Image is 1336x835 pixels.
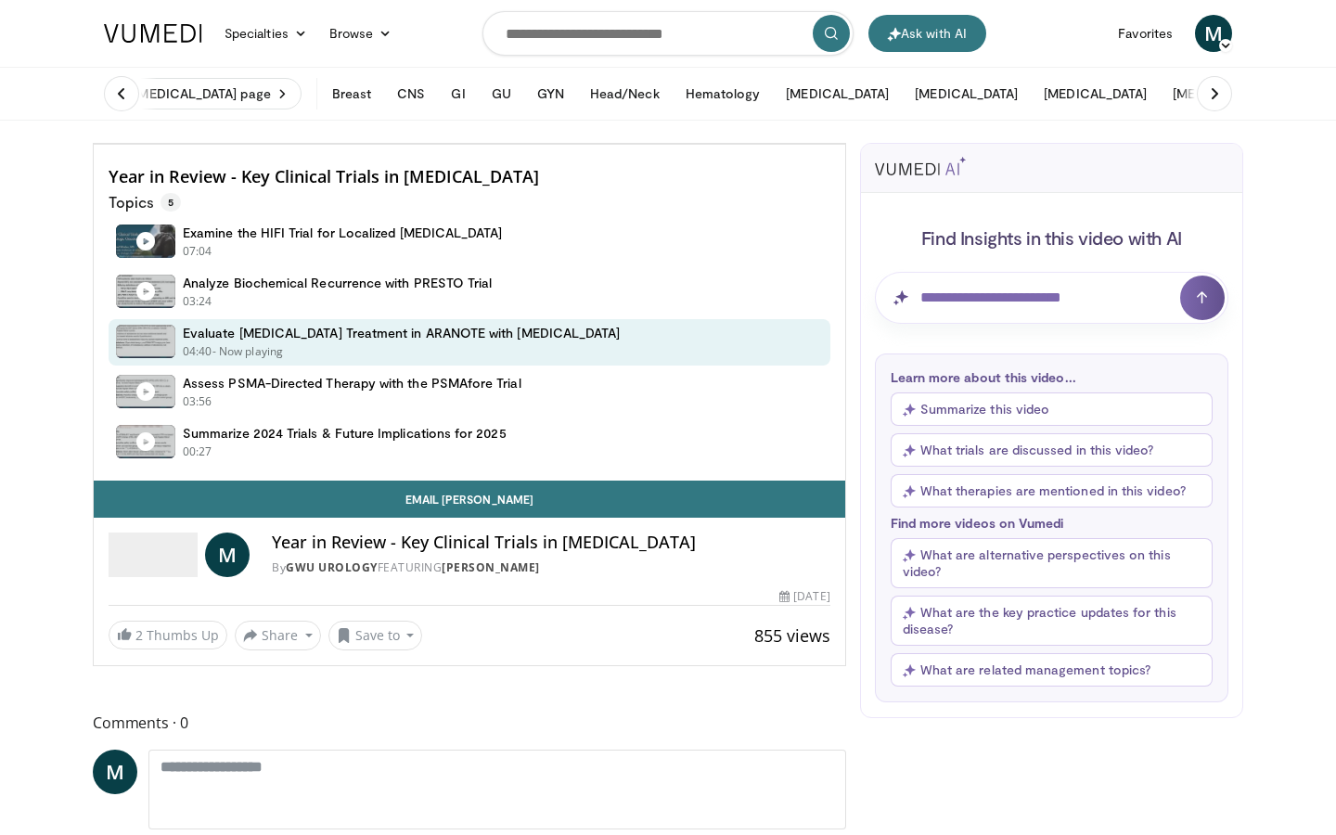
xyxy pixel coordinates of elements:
button: [MEDICAL_DATA] [904,75,1029,112]
button: What are the key practice updates for this disease? [891,596,1213,646]
p: 00:27 [183,443,212,460]
span: Comments 0 [93,711,846,735]
p: 04:40 [183,343,212,360]
h4: Year in Review - Key Clinical Trials in [MEDICAL_DATA] [272,533,830,553]
button: CNS [386,75,436,112]
a: M [205,533,250,577]
div: By FEATURING [272,559,830,576]
h4: Find Insights in this video with AI [875,225,1228,250]
button: Hematology [674,75,772,112]
button: What therapies are mentioned in this video? [891,474,1213,507]
input: Question for AI [875,272,1228,324]
h4: Examine the HIFI Trial for Localized [MEDICAL_DATA] [183,225,503,241]
p: Learn more about this video... [891,369,1213,385]
img: GWU Urology [109,533,198,577]
a: Favorites [1107,15,1184,52]
a: Email [PERSON_NAME] [94,481,845,518]
button: Ask with AI [868,15,986,52]
a: Visit [MEDICAL_DATA] page [93,78,302,109]
button: [MEDICAL_DATA] [1162,75,1287,112]
h4: Year in Review - Key Clinical Trials in [MEDICAL_DATA] [109,167,830,187]
button: Breast [321,75,382,112]
a: Browse [318,15,404,52]
span: 5 [161,193,181,212]
h4: Evaluate [MEDICAL_DATA] Treatment in ARANOTE with [MEDICAL_DATA] [183,325,620,341]
a: [PERSON_NAME] [442,559,540,575]
a: Specialties [213,15,318,52]
button: Head/Neck [579,75,671,112]
p: - Now playing [212,343,284,360]
p: Find more videos on Vumedi [891,515,1213,531]
button: GU [481,75,522,112]
button: What trials are discussed in this video? [891,433,1213,467]
button: [MEDICAL_DATA] [1033,75,1158,112]
a: M [1195,15,1232,52]
img: VuMedi Logo [104,24,202,43]
a: GWU Urology [286,559,378,575]
p: 03:24 [183,293,212,310]
p: 07:04 [183,243,212,260]
button: What are related management topics? [891,653,1213,687]
button: [MEDICAL_DATA] [775,75,900,112]
a: 2 Thumbs Up [109,621,227,649]
a: M [93,750,137,794]
video-js: Video Player [94,144,845,145]
h4: Assess PSMA-Directed Therapy with the PSMAfore Trial [183,375,521,392]
input: Search topics, interventions [482,11,854,56]
h4: Analyze Biochemical Recurrence with PRESTO Trial [183,275,492,291]
h4: Summarize 2024 Trials & Future Implications for 2025 [183,425,507,442]
img: vumedi-ai-logo.svg [875,157,966,175]
p: 03:56 [183,393,212,410]
button: Summarize this video [891,392,1213,426]
button: Save to [328,621,423,650]
span: 855 views [754,624,830,647]
span: 2 [135,626,143,644]
button: GYN [526,75,575,112]
button: GI [440,75,476,112]
button: Share [235,621,321,650]
div: [DATE] [779,588,829,605]
button: What are alternative perspectives on this video? [891,538,1213,588]
p: Topics [109,193,181,212]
